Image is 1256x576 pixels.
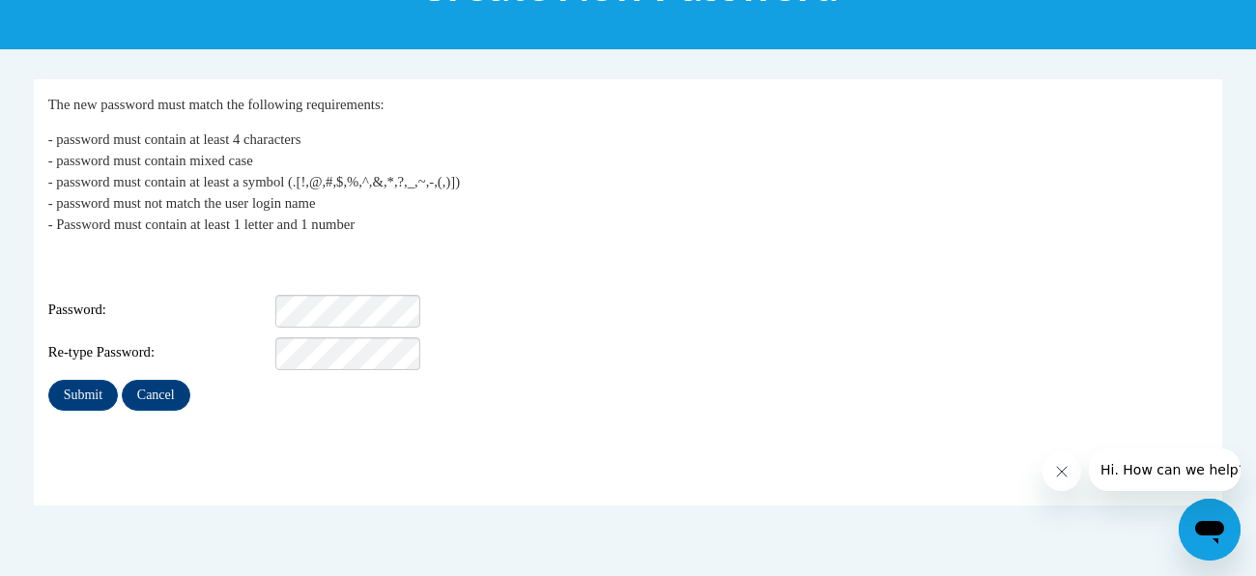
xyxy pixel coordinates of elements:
span: Hi. How can we help? [12,14,157,29]
iframe: Close message [1042,452,1081,491]
span: Re-type Password: [48,342,272,363]
span: Password: [48,300,272,321]
span: The new password must match the following requirements: [48,97,385,112]
input: Submit [48,380,118,411]
iframe: Button to launch messaging window [1179,499,1241,561]
input: Cancel [122,380,190,411]
span: - password must contain at least 4 characters - password must contain mixed case - password must ... [48,131,460,232]
iframe: Message from company [1089,448,1241,491]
